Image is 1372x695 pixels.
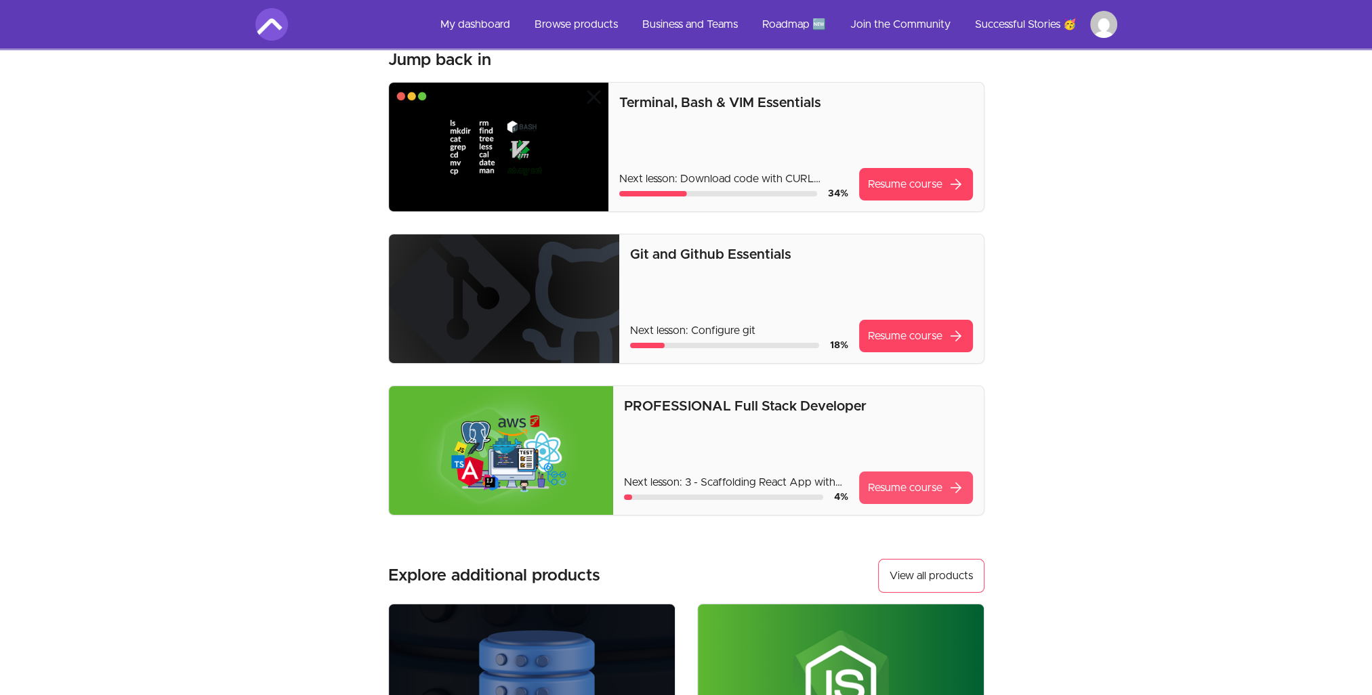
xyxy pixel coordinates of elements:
[834,492,848,502] span: 4 %
[828,189,848,198] span: 34 %
[389,386,613,515] img: Product image for PROFESSIONAL Full Stack Developer
[859,471,973,504] a: Resume coursearrow_forward
[389,234,620,363] img: Product image for Git and Github Essentials
[859,168,973,201] a: Resume coursearrow_forward
[630,245,972,264] p: Git and Github Essentials
[619,171,848,187] p: Next lesson: Download code with CURL command
[948,176,964,192] span: arrow_forward
[388,49,491,71] h3: Jump back in
[624,494,823,500] div: Course progress
[830,341,848,350] span: 18 %
[859,320,973,352] a: Resume coursearrow_forward
[430,8,521,41] a: My dashboard
[631,8,749,41] a: Business and Teams
[624,397,973,416] p: PROFESSIONAL Full Stack Developer
[619,93,973,112] p: Terminal, Bash & VIM Essentials
[630,322,848,339] p: Next lesson: Configure git
[524,8,629,41] a: Browse products
[388,565,600,587] h3: Explore additional products
[255,8,288,41] img: Amigoscode logo
[878,559,984,593] a: View all products
[389,83,608,211] img: Product image for Terminal, Bash & VIM Essentials
[964,8,1087,41] a: Successful Stories 🥳
[839,8,961,41] a: Join the Community
[624,474,848,490] p: Next lesson: 3 - Scaffolding React App with Vite
[751,8,837,41] a: Roadmap 🆕
[630,343,818,348] div: Course progress
[619,191,817,196] div: Course progress
[1090,11,1117,38] img: Profile image for Agis Gkoumas
[430,8,1117,41] nav: Main
[948,480,964,496] span: arrow_forward
[948,328,964,344] span: arrow_forward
